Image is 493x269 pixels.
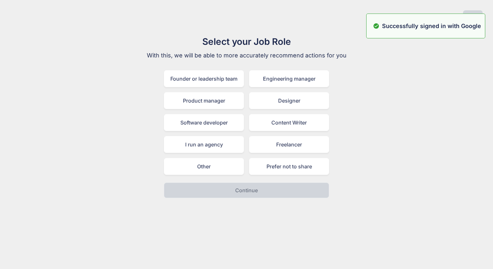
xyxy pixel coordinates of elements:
[138,35,355,48] h1: Select your Job Role
[463,10,483,22] button: Skip
[249,158,329,175] div: Prefer not to share
[249,70,329,87] div: Engineering manager
[164,183,329,198] button: Continue
[249,92,329,109] div: Designer
[249,114,329,131] div: Content Writer
[164,114,244,131] div: Software developer
[373,22,379,30] img: alert
[235,186,258,194] p: Continue
[164,92,244,109] div: Product manager
[164,136,244,153] div: I run an agency
[138,51,355,60] p: With this, we will be able to more accurately recommend actions for you
[249,136,329,153] div: Freelancer
[382,22,481,30] p: Successfully signed in with Google
[164,158,244,175] div: Other
[164,70,244,87] div: Founder or leadership team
